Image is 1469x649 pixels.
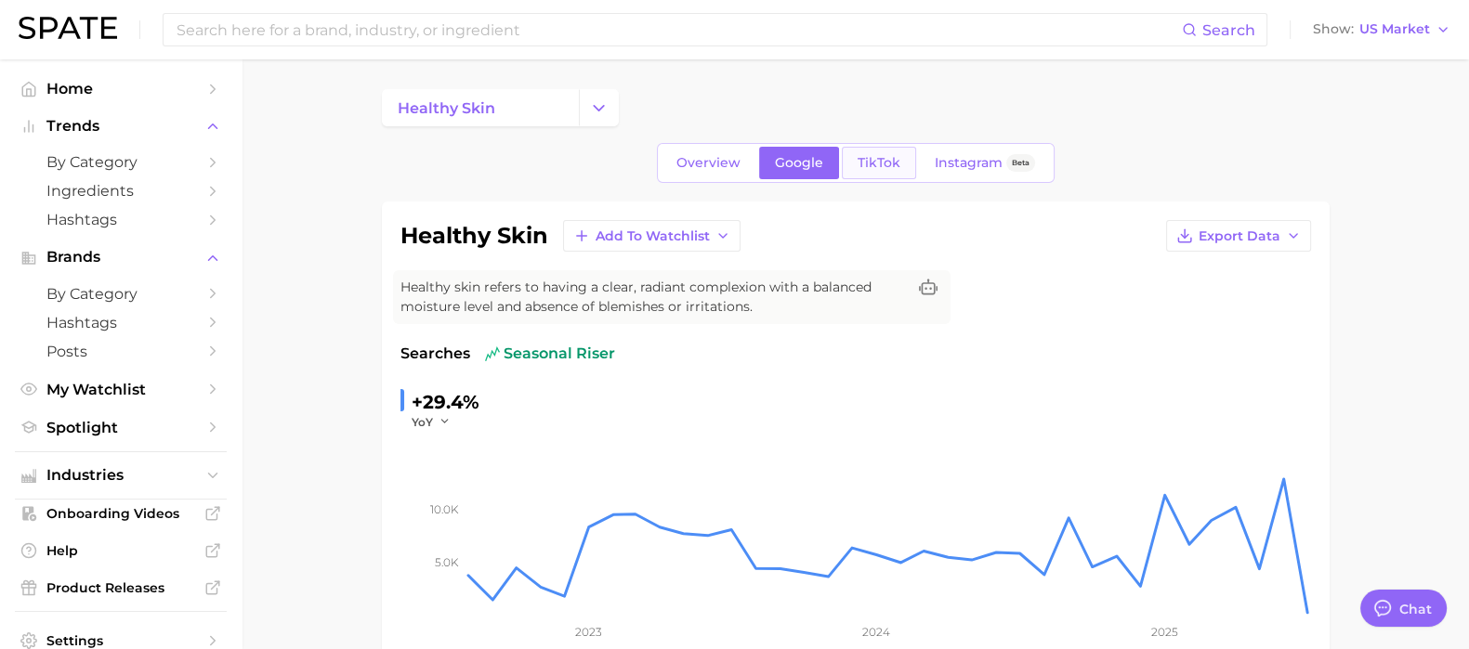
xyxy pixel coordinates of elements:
[46,343,195,360] span: Posts
[1308,18,1455,42] button: ShowUS Market
[46,381,195,398] span: My Watchlist
[46,80,195,97] span: Home
[563,220,741,252] button: Add to Watchlist
[1199,228,1280,244] span: Export Data
[15,375,227,404] a: My Watchlist
[858,155,900,171] span: TikTok
[46,505,195,522] span: Onboarding Videos
[412,387,479,417] div: +29.4%
[15,413,227,442] a: Spotlight
[1202,21,1255,39] span: Search
[46,285,195,303] span: by Category
[46,467,195,484] span: Industries
[46,632,195,649] span: Settings
[596,228,710,244] span: Add to Watchlist
[430,502,459,516] tspan: 10.0k
[46,182,195,200] span: Ingredients
[15,74,227,103] a: Home
[398,99,495,117] span: healthy skin
[485,346,500,361] img: seasonal riser
[1012,155,1030,171] span: Beta
[175,14,1182,45] input: Search here for a brand, industry, or ingredient
[579,89,619,126] button: Change Category
[862,625,890,639] tspan: 2024
[19,17,117,39] img: SPATE
[46,419,195,436] span: Spotlight
[661,147,756,179] a: Overview
[485,343,615,365] span: seasonal riser
[46,579,195,596] span: Product Releases
[46,118,195,135] span: Trends
[400,278,906,317] span: Healthy skin refers to having a clear, radiant complexion with a balanced moisture level and abse...
[15,112,227,140] button: Trends
[676,155,741,171] span: Overview
[1151,625,1178,639] tspan: 2025
[46,314,195,331] span: Hashtags
[759,147,839,179] a: Google
[400,225,548,247] h1: healthy skin
[842,147,916,179] a: TikTok
[435,555,459,569] tspan: 5.0k
[46,211,195,228] span: Hashtags
[935,155,1003,171] span: Instagram
[15,574,227,602] a: Product Releases
[15,279,227,308] a: by Category
[15,337,227,366] a: Posts
[919,147,1051,179] a: InstagramBeta
[46,249,195,266] span: Brands
[46,153,195,171] span: by Category
[15,148,227,176] a: by Category
[412,414,433,430] span: YoY
[412,414,452,430] button: YoY
[15,205,227,234] a: Hashtags
[1359,24,1430,34] span: US Market
[400,343,470,365] span: Searches
[575,625,602,639] tspan: 2023
[1313,24,1354,34] span: Show
[775,155,823,171] span: Google
[15,176,227,205] a: Ingredients
[15,461,227,489] button: Industries
[15,537,227,565] a: Help
[15,500,227,527] a: Onboarding Videos
[15,308,227,337] a: Hashtags
[1166,220,1311,252] button: Export Data
[382,89,579,126] a: healthy skin
[15,243,227,271] button: Brands
[46,542,195,559] span: Help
